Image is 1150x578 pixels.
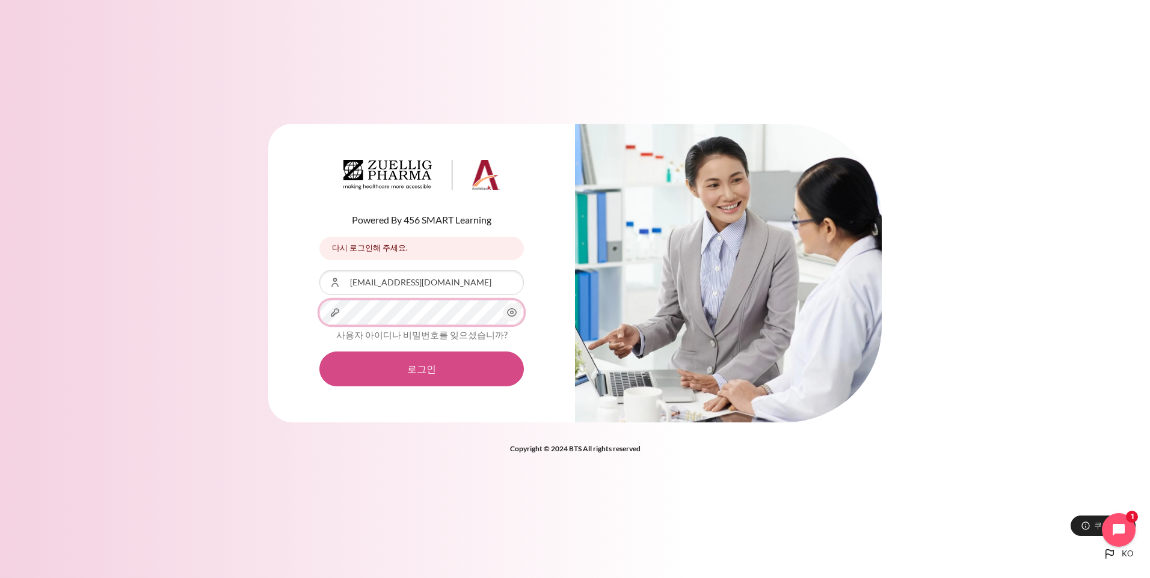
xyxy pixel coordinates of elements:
[336,329,508,340] a: 사용자 아이디나 비밀번호를 잊으셨습니까?
[1098,542,1138,566] button: Languages
[343,160,500,195] a: Architeck
[319,213,524,227] p: Powered By 456 SMART Learning
[1122,548,1133,560] span: ko
[1071,516,1136,536] button: 쿠키 공지
[343,160,500,190] img: Architeck
[319,270,524,295] input: 사용자 아이디
[319,237,524,260] div: 다시 로그인해 주세요.
[319,351,524,386] button: 로그인
[510,444,641,453] strong: Copyright © 2024 BTS All rights reserved
[1094,520,1127,531] span: 쿠키 공지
